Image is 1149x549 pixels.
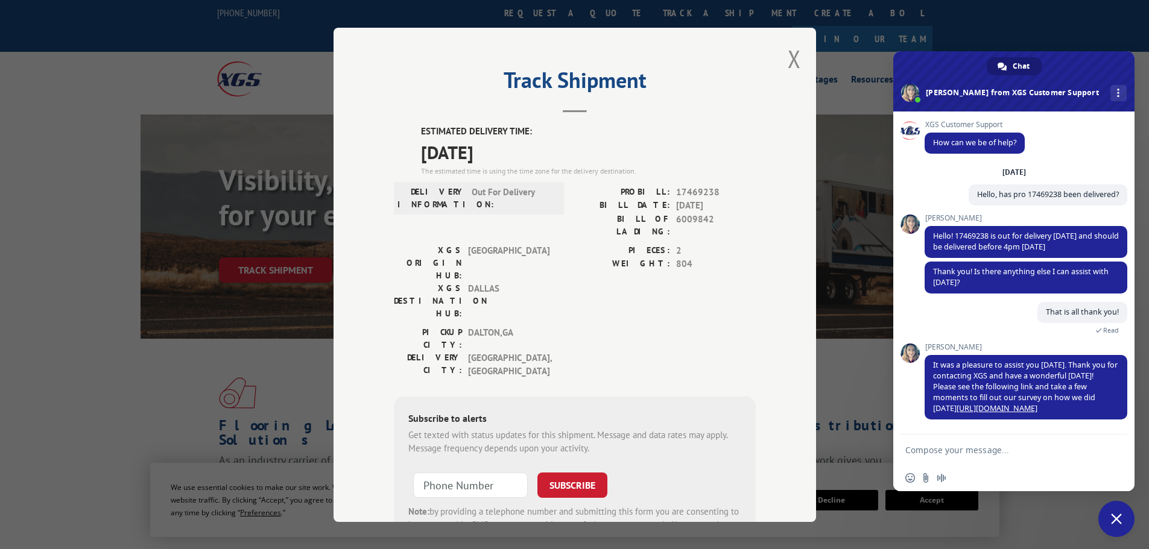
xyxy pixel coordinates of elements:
h2: Track Shipment [394,72,756,95]
div: Get texted with status updates for this shipment. Message and data rates may apply. Message frequ... [408,428,741,455]
label: WEIGHT: [575,257,670,271]
span: Thank you! Is there anything else I can assist with [DATE]? [933,266,1109,287]
span: [DATE] [676,199,756,213]
label: XGS DESTINATION HUB: [394,281,462,319]
span: [DATE] [421,138,756,165]
span: Read [1103,326,1119,334]
button: Close modal [788,43,801,75]
span: Hello! 17469238 is out for delivery [DATE] and should be delivered before 4pm [DATE] [933,231,1119,252]
span: Hello, has pro 17469238 been delivered? [977,189,1119,199]
span: XGS Customer Support [925,121,1025,129]
span: Audio message [937,473,946,483]
div: Close chat [1098,501,1135,537]
span: [GEOGRAPHIC_DATA] , [GEOGRAPHIC_DATA] [468,351,549,378]
label: BILL OF LADING: [575,212,670,237]
div: More channels [1110,85,1127,101]
label: XGS ORIGIN HUB: [394,243,462,281]
div: Chat [987,57,1042,75]
span: How can we be of help? [933,137,1016,148]
span: [GEOGRAPHIC_DATA] [468,243,549,281]
span: [PERSON_NAME] [925,343,1127,351]
div: The estimated time is using the time zone for the delivery destination. [421,165,756,176]
label: PROBILL: [575,185,670,199]
a: [URL][DOMAIN_NAME] [957,403,1037,413]
strong: Note: [408,505,429,516]
label: DELIVERY INFORMATION: [397,185,466,210]
span: That is all thank you! [1046,307,1119,317]
span: DALTON , GA [468,325,549,351]
span: Send a file [921,473,931,483]
span: 804 [676,257,756,271]
label: PIECES: [575,243,670,257]
label: PICKUP CITY: [394,325,462,351]
input: Phone Number [413,472,528,497]
div: Subscribe to alerts [408,410,741,428]
span: 6009842 [676,212,756,237]
span: 2 [676,243,756,257]
span: Out For Delivery [472,185,553,210]
textarea: Compose your message... [905,445,1096,456]
label: BILL DATE: [575,199,670,213]
label: ESTIMATED DELIVERY TIME: [421,125,756,139]
span: 17469238 [676,185,756,199]
span: DALLAS [468,281,549,319]
span: [PERSON_NAME] [925,214,1127,222]
div: [DATE] [1002,169,1026,176]
span: Insert an emoji [905,473,915,483]
div: by providing a telephone number and submitting this form you are consenting to be contacted by SM... [408,504,741,545]
span: Chat [1013,57,1030,75]
span: It was a pleasure to assist you [DATE]. Thank you for contacting XGS and have a wonderful [DATE]!... [933,360,1118,413]
label: DELIVERY CITY: [394,351,462,378]
button: SUBSCRIBE [537,472,607,497]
